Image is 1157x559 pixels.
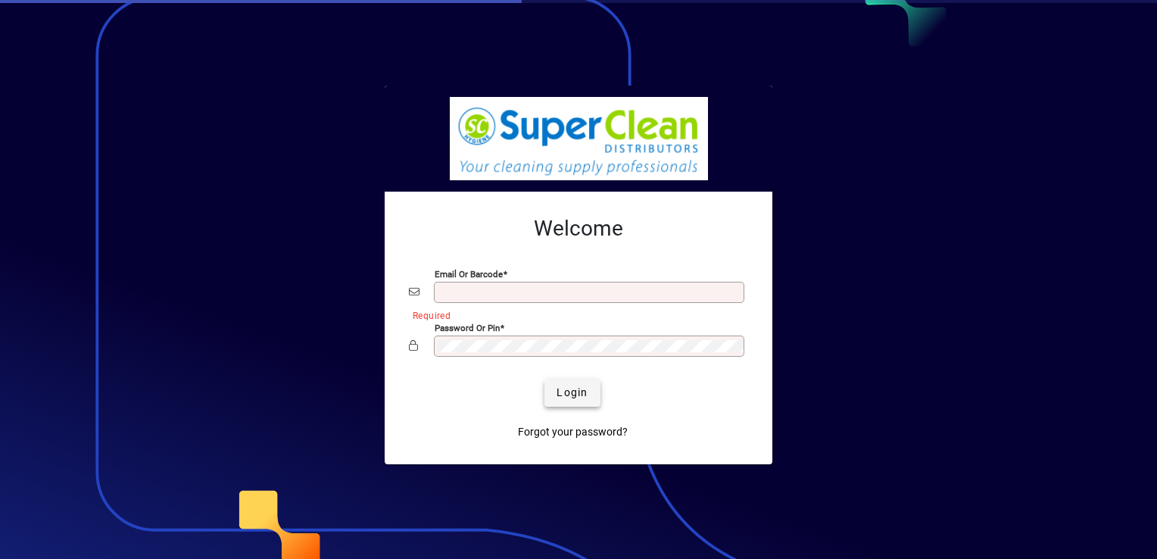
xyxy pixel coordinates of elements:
button: Login [544,379,600,407]
mat-label: Email or Barcode [435,268,503,279]
span: Forgot your password? [518,424,628,440]
mat-error: Required [413,307,736,323]
mat-label: Password or Pin [435,322,500,333]
h2: Welcome [409,216,748,242]
a: Forgot your password? [512,419,634,446]
span: Login [557,385,588,401]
